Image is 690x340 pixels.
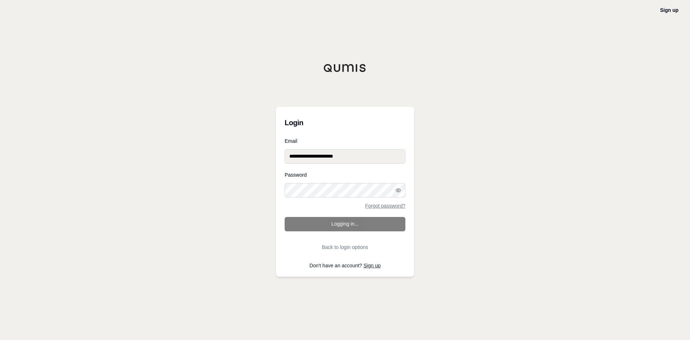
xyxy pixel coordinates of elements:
[323,64,367,72] img: Qumis
[285,263,405,268] p: Don't have an account?
[660,7,678,13] a: Sign up
[285,139,405,144] label: Email
[365,203,405,208] a: Forgot password?
[285,240,405,254] button: Back to login options
[285,115,405,130] h3: Login
[285,172,405,177] label: Password
[364,263,381,268] a: Sign up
